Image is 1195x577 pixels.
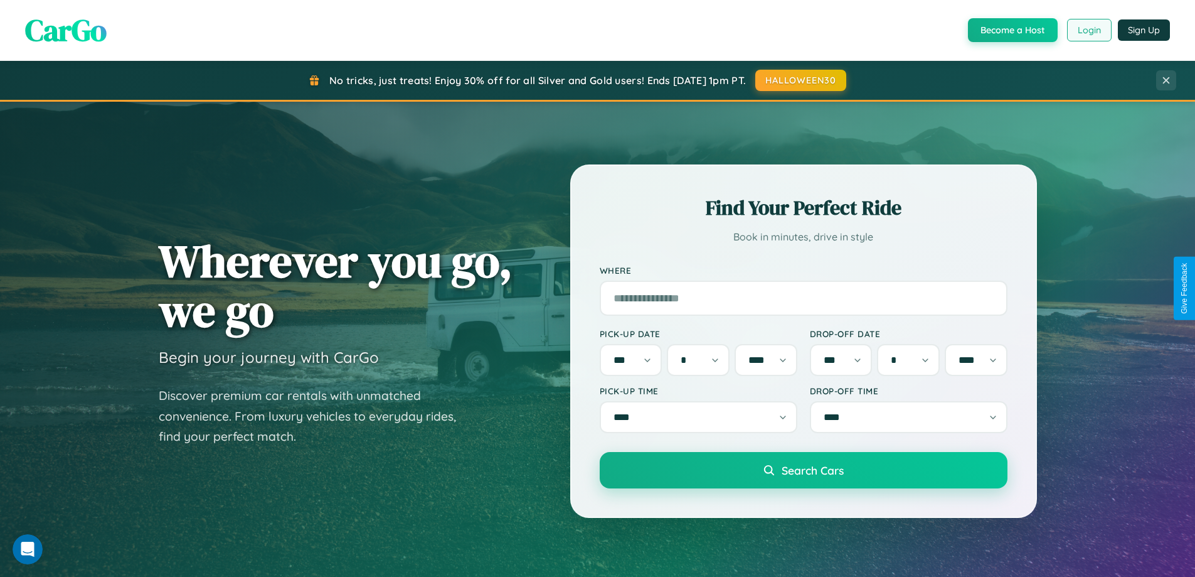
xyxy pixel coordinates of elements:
[782,463,844,477] span: Search Cars
[159,348,379,367] h3: Begin your journey with CarGo
[810,328,1007,339] label: Drop-off Date
[600,386,797,396] label: Pick-up Time
[810,386,1007,396] label: Drop-off Time
[600,194,1007,222] h2: Find Your Perfect Ride
[968,18,1058,42] button: Become a Host
[329,74,746,87] span: No tricks, just treats! Enjoy 30% off for all Silver and Gold users! Ends [DATE] 1pm PT.
[1180,263,1189,314] div: Give Feedback
[1067,19,1112,41] button: Login
[25,9,107,51] span: CarGo
[600,228,1007,246] p: Book in minutes, drive in style
[600,452,1007,488] button: Search Cars
[600,328,797,339] label: Pick-up Date
[159,386,472,447] p: Discover premium car rentals with unmatched convenience. From luxury vehicles to everyday rides, ...
[1118,19,1170,41] button: Sign Up
[159,236,513,335] h1: Wherever you go, we go
[755,70,846,91] button: HALLOWEEN30
[600,265,1007,276] label: Where
[13,534,43,564] iframe: Intercom live chat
